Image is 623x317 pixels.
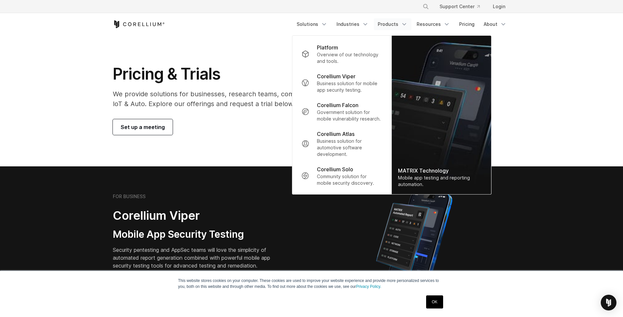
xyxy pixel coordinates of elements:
h2: Corellium Viper [113,208,280,223]
a: Corellium Home [113,20,165,28]
a: Solutions [293,18,331,30]
a: Set up a meeting [113,119,173,135]
a: MATRIX Technology Mobile app testing and reporting automation. [391,36,491,194]
a: Corellium Falcon Government solution for mobile vulnerability research. [296,97,387,126]
p: Corellium Viper [317,72,355,80]
a: Pricing [455,18,478,30]
a: Corellium Viper Business solution for mobile app security testing. [296,68,387,97]
p: Overview of our technology and tools. [317,51,382,65]
p: We provide solutions for businesses, research teams, community individuals, and IoT & Auto. Explo... [113,89,373,109]
a: Products [374,18,411,30]
div: Navigation Menu [415,1,511,12]
p: Corellium Solo [317,165,353,173]
img: Corellium MATRIX automated report on iPhone showing app vulnerability test results across securit... [365,187,463,302]
a: Corellium Solo Community solution for mobile security discovery. [296,161,387,190]
p: Platform [317,44,338,51]
a: Login [488,1,511,12]
h6: FOR BUSINESS [113,194,146,199]
h1: Pricing & Trials [113,64,373,84]
div: Open Intercom Messenger [601,295,616,310]
p: Business solution for automotive software development. [317,138,382,158]
a: Industries [333,18,372,30]
p: Corellium Atlas [317,130,355,138]
p: Business solution for mobile app security testing. [317,80,382,93]
div: MATRIX Technology [398,167,484,175]
img: Matrix_WebNav_1x [391,36,491,194]
div: Mobile app testing and reporting automation. [398,175,484,188]
a: Support Center [434,1,485,12]
p: Community solution for mobile security discovery. [317,173,382,186]
button: Search [420,1,432,12]
div: Navigation Menu [293,18,511,30]
span: Set up a meeting [121,123,165,131]
a: OK [426,295,443,308]
p: Corellium Falcon [317,101,358,109]
a: Corellium Atlas Business solution for automotive software development. [296,126,387,161]
p: Security pentesting and AppSec teams will love the simplicity of automated report generation comb... [113,246,280,270]
a: About [480,18,511,30]
h3: Mobile App Security Testing [113,228,280,241]
p: Government solution for mobile vulnerability research. [317,109,382,122]
p: This website stores cookies on your computer. These cookies are used to improve your website expe... [178,278,445,289]
a: Resources [413,18,454,30]
a: Platform Overview of our technology and tools. [296,40,387,68]
a: Privacy Policy. [356,284,381,289]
